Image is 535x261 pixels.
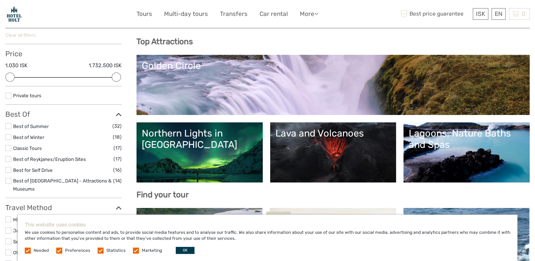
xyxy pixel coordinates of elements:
a: Private tours [13,93,41,98]
div: EN [492,8,506,20]
button: Open LiveChat chat widget [81,11,90,19]
span: (18) [113,133,122,141]
span: (17) [114,144,122,152]
h3: Travel Method [5,203,122,212]
a: Best of [GEOGRAPHIC_DATA] - Attractions & Museums [13,178,111,192]
a: Golden Circle [142,60,524,110]
a: Car rental [260,9,288,19]
label: 1.030 ISK [5,62,28,69]
a: More [300,9,318,19]
a: Best of Reykjanes/Eruption Sites [13,156,86,162]
a: Mini Bus / Car [13,217,43,222]
a: Lagoons, Nature Baths and Spas [409,128,524,177]
b: Find your tour [136,190,189,199]
label: Preferences [65,248,90,254]
a: Northern Lights in [GEOGRAPHIC_DATA] [142,128,257,177]
div: Lava and Volcanoes [275,128,391,139]
div: Golden Circle [142,60,524,71]
a: Other / Non-Travel [13,250,54,255]
a: Multi-day tours [164,9,208,19]
button: OK [176,247,194,254]
span: (32) [112,122,122,130]
div: We use cookies to personalise content and ads, to provide social media features and to analyse ou... [18,215,517,261]
div: Northern Lights in [GEOGRAPHIC_DATA] [142,128,257,151]
span: 0 [521,10,527,17]
span: ISK [476,10,485,17]
h5: This website uses cookies [25,222,510,228]
label: Marketing [142,248,162,254]
label: 1.732.500 ISK [89,62,122,69]
label: Needed [34,248,49,254]
a: Classic Tours [13,145,42,151]
p: We're away right now. Please check back later! [10,12,80,18]
span: (16) [113,166,122,174]
a: Best of Summer [13,123,49,129]
a: Best for Self Drive [13,167,53,173]
a: Lava and Volcanoes [275,128,391,177]
a: Self-Drive [13,239,35,244]
span: Best price guarantee [399,8,471,20]
div: BEST SELLER [266,211,291,229]
label: Statistics [106,248,126,254]
h3: Price [5,50,122,58]
a: Transfers [220,9,248,19]
a: Tours [136,9,152,19]
a: Jeep / 4x4 [13,228,37,233]
span: (14) [113,177,122,185]
a: Clear all filters [5,32,36,38]
h3: Best Of [5,110,122,118]
div: Lagoons, Nature Baths and Spas [409,128,524,151]
b: Top Attractions [136,37,193,46]
span: (17) [114,155,122,163]
a: Best of Winter [13,134,44,140]
img: Hotel Holt [5,5,23,23]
